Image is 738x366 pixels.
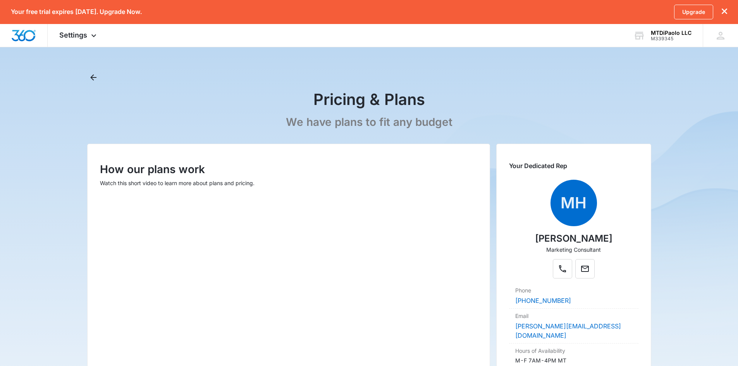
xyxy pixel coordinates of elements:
span: MH [550,180,597,226]
p: M-F 7AM-4PM MT [515,356,566,364]
a: Upgrade [674,5,713,19]
div: account name [651,30,692,36]
h1: Pricing & Plans [313,90,425,109]
p: Marketing Consultant [546,246,601,254]
dt: Phone [515,286,632,294]
dt: Email [515,312,632,320]
p: Your free trial expires [DATE]. Upgrade Now. [11,8,142,15]
div: Phone[PHONE_NUMBER] [509,283,638,309]
button: Back [87,71,100,84]
button: Mail [575,259,595,278]
p: [PERSON_NAME] [535,232,612,246]
div: account id [651,36,692,41]
dt: Hours of Availability [515,347,632,355]
a: [PHONE_NUMBER] [515,297,571,304]
div: Email[PERSON_NAME][EMAIL_ADDRESS][DOMAIN_NAME] [509,309,638,344]
p: How our plans work [100,161,477,177]
button: dismiss this dialog [722,8,727,15]
a: [PERSON_NAME][EMAIL_ADDRESS][DOMAIN_NAME] [515,322,621,339]
p: We have plans to fit any budget [286,115,452,129]
span: Settings [59,31,87,39]
p: Your Dedicated Rep [509,161,638,170]
div: Settings [48,24,110,47]
button: Phone [553,259,572,278]
p: Watch this short video to learn more about plans and pricing. [100,179,477,187]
